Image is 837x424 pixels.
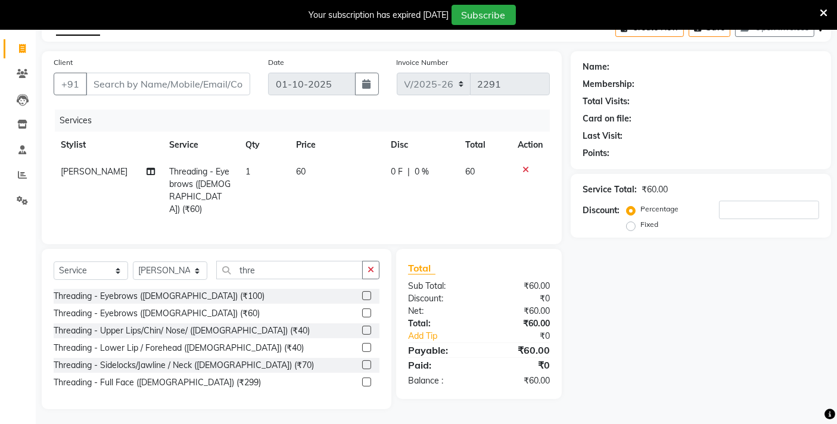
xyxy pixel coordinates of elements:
[583,147,609,160] div: Points:
[61,166,127,177] span: [PERSON_NAME]
[216,261,363,279] input: Search or Scan
[169,166,231,214] span: Threading - Eyebrows ([DEMOGRAPHIC_DATA]) (₹60)
[399,343,479,357] div: Payable:
[399,280,479,292] div: Sub Total:
[54,359,314,372] div: Threading - Sidelocks/Jawline / Neck ([DEMOGRAPHIC_DATA]) (₹70)
[583,61,609,73] div: Name:
[54,325,310,337] div: Threading - Upper Lips/Chin/ Nose/ ([DEMOGRAPHIC_DATA]) (₹40)
[399,330,492,342] a: Add Tip
[54,57,73,68] label: Client
[289,132,384,158] th: Price
[640,219,658,230] label: Fixed
[583,183,637,196] div: Service Total:
[54,342,304,354] div: Threading - Lower Lip / Forehead ([DEMOGRAPHIC_DATA]) (₹40)
[640,204,679,214] label: Percentage
[479,317,559,330] div: ₹60.00
[54,307,260,320] div: Threading - Eyebrows ([DEMOGRAPHIC_DATA]) (₹60)
[479,305,559,317] div: ₹60.00
[54,132,162,158] th: Stylist
[54,376,261,389] div: Threading - Full Face ([DEMOGRAPHIC_DATA]) (₹299)
[407,166,410,178] span: |
[583,95,630,108] div: Total Visits:
[479,375,559,387] div: ₹60.00
[479,280,559,292] div: ₹60.00
[54,290,265,303] div: Threading - Eyebrows ([DEMOGRAPHIC_DATA]) (₹100)
[86,73,250,95] input: Search by Name/Mobile/Email/Code
[384,132,458,158] th: Disc
[399,317,479,330] div: Total:
[479,343,559,357] div: ₹60.00
[245,166,250,177] span: 1
[399,305,479,317] div: Net:
[397,57,449,68] label: Invoice Number
[511,132,550,158] th: Action
[399,358,479,372] div: Paid:
[479,358,559,372] div: ₹0
[583,204,620,217] div: Discount:
[309,9,449,21] div: Your subscription has expired [DATE]
[238,132,289,158] th: Qty
[296,166,306,177] span: 60
[583,113,631,125] div: Card on file:
[408,262,435,275] span: Total
[415,166,429,178] span: 0 %
[583,130,623,142] div: Last Visit:
[54,73,87,95] button: +91
[399,375,479,387] div: Balance :
[452,5,516,25] button: Subscribe
[583,78,634,91] div: Membership:
[162,132,238,158] th: Service
[399,292,479,305] div: Discount:
[458,132,511,158] th: Total
[55,110,559,132] div: Services
[479,292,559,305] div: ₹0
[642,183,668,196] div: ₹60.00
[268,57,284,68] label: Date
[465,166,475,177] span: 60
[391,166,403,178] span: 0 F
[493,330,559,342] div: ₹0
